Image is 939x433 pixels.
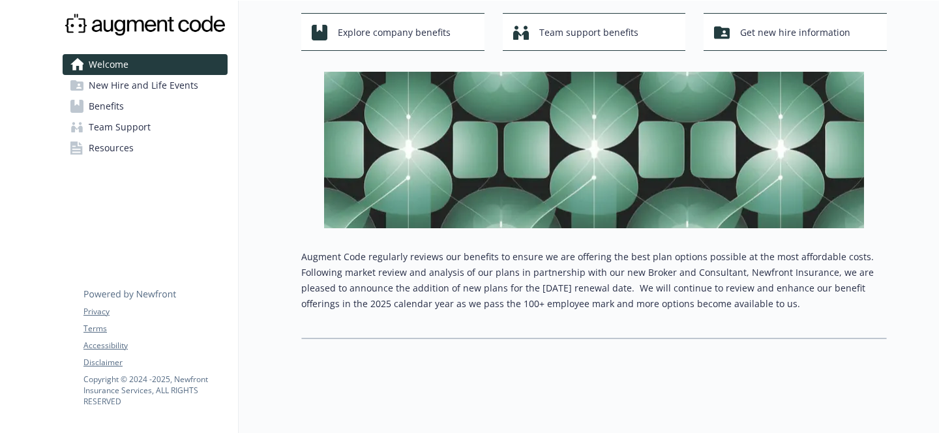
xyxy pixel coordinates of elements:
span: Explore company benefits [338,20,451,45]
span: New Hire and Life Events [89,75,198,96]
a: Disclaimer [83,357,227,368]
a: Privacy [83,306,227,318]
a: New Hire and Life Events [63,75,228,96]
span: Welcome [89,54,128,75]
p: Copyright © 2024 - 2025 , Newfront Insurance Services, ALL RIGHTS RESERVED [83,374,227,407]
button: Explore company benefits [301,13,484,51]
a: Terms [83,323,227,335]
p: Augment Code regularly reviews our benefits to ensure we are offering the best plan options possi... [301,249,887,312]
a: Benefits [63,96,228,117]
span: Team Support [89,117,151,138]
a: Welcome [63,54,228,75]
a: Accessibility [83,340,227,351]
a: Resources [63,138,228,158]
span: Benefits [89,96,124,117]
button: Get new hire information [704,13,887,51]
a: Team Support [63,117,228,138]
span: Resources [89,138,134,158]
span: Get new hire information [740,20,850,45]
img: overview page banner [324,72,864,228]
span: Team support benefits [539,20,638,45]
button: Team support benefits [503,13,686,51]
